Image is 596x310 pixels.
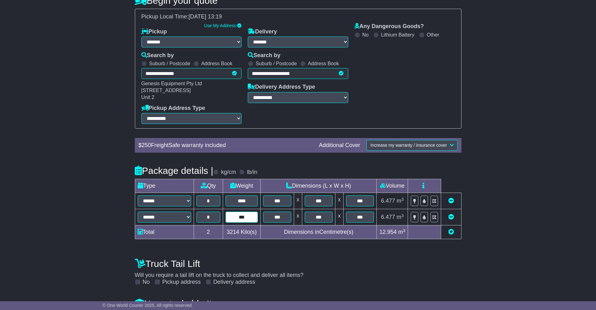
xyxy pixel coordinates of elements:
label: Search by [141,52,174,59]
span: © One World Courier 2025. All rights reserved. [103,303,193,308]
label: Delivery address [213,279,255,286]
span: [STREET_ADDRESS] [141,88,191,93]
td: Qty [194,179,223,193]
div: Additional Cover [316,142,363,149]
span: m [397,214,404,220]
label: Search by [248,52,280,59]
label: Other [427,32,439,38]
span: 250 [142,142,151,148]
div: Will you require a tail lift on the truck to collect and deliver all items? [132,255,465,286]
sup: 3 [403,228,405,233]
label: Address Book [201,61,232,66]
label: Lithium Battery [381,32,415,38]
td: Dimensions (L x W x H) [261,179,377,193]
td: 2 [194,225,223,239]
td: x [335,193,344,209]
td: Dimensions in Centimetre(s) [261,225,377,239]
span: [DATE] 13:19 [189,13,222,20]
label: Pickup address [162,279,201,286]
td: Type [135,179,194,193]
span: Genesis Equipment Pty Ltd [141,81,202,86]
h4: Package details | [135,165,213,176]
label: Pickup Address Type [141,105,205,112]
span: m [398,229,405,235]
span: m [397,198,404,204]
h4: Non-stackable Items [135,298,461,309]
label: Any Dangerous Goods? [354,23,424,30]
sup: 3 [401,213,404,218]
a: Add new item [448,229,454,235]
span: 3214 [227,229,239,235]
label: Address Book [308,61,339,66]
div: Pickup Local Time: [138,13,458,20]
td: x [294,193,302,209]
label: Delivery [248,28,277,35]
label: Suburb / Postcode [256,61,297,66]
label: No [362,32,369,38]
a: Remove this item [448,214,454,220]
td: Weight [223,179,261,193]
label: Delivery Address Type [248,84,315,91]
td: Kilo(s) [223,225,261,239]
sup: 3 [401,197,404,202]
a: Use My Address [204,23,236,28]
span: 6.477 [381,214,395,220]
td: x [335,209,344,225]
span: 6.477 [381,198,395,204]
label: lb/in [247,169,257,176]
label: kg/cm [221,169,236,176]
h4: Truck Tail Lift [135,258,461,269]
td: x [294,209,302,225]
td: Volume [377,179,408,193]
a: Remove this item [448,198,454,204]
label: No [143,279,150,286]
label: Pickup [141,28,167,35]
span: 12.954 [380,229,397,235]
div: $ FreightSafe warranty included [135,142,316,149]
label: Suburb / Postcode [149,61,191,66]
span: Increase my warranty / insurance cover [370,143,447,148]
span: Unit 2 [141,95,155,100]
button: Increase my warranty / insurance cover [366,140,457,151]
td: Total [135,225,194,239]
